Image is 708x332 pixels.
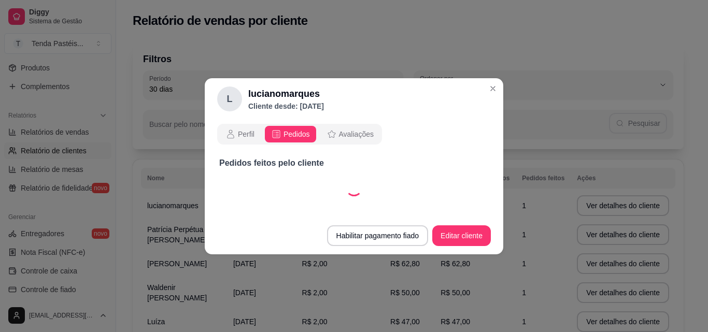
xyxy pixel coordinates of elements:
button: Editar cliente [432,225,491,246]
button: Habilitar pagamento fiado [327,225,429,246]
span: Avaliações [339,129,374,139]
p: Pedidos feitos pelo cliente [219,157,489,169]
div: Loading [346,180,362,196]
span: Perfil [238,129,254,139]
button: Close [485,80,501,97]
div: L [217,86,242,111]
span: Pedidos [284,129,310,139]
h2: lucianomarques [248,86,324,101]
div: opções [217,124,382,145]
p: Cliente desde: [DATE] [248,101,324,111]
div: opções [217,124,491,145]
